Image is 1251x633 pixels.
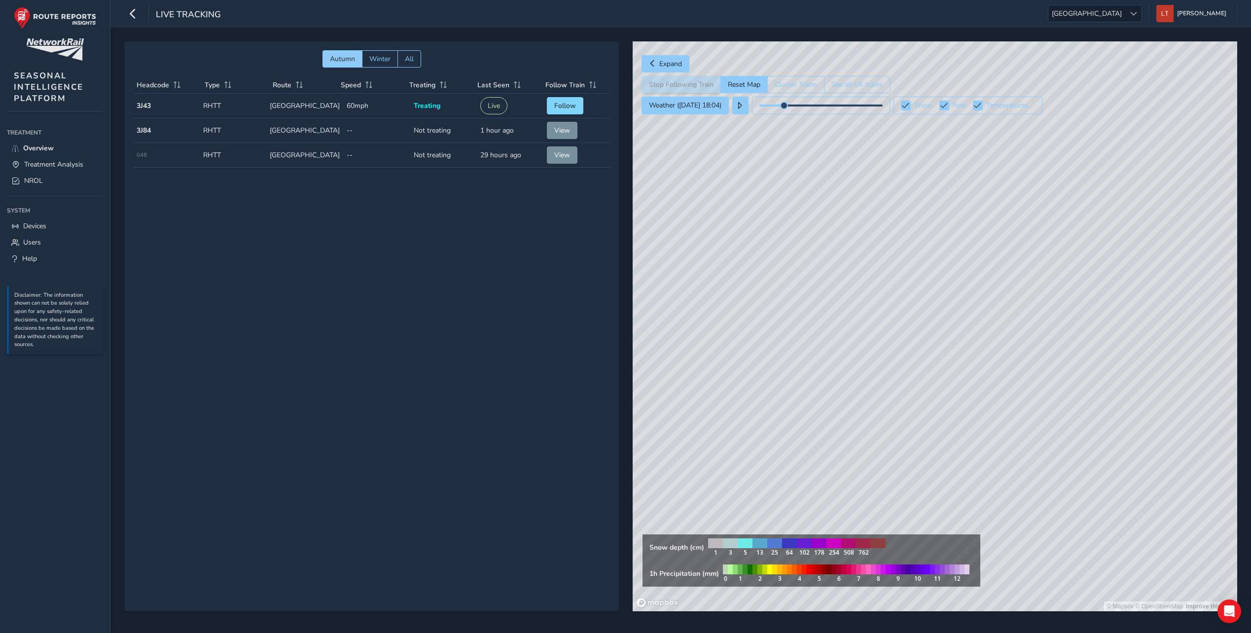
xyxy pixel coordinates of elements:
a: Users [7,234,103,250]
a: Devices [7,218,103,234]
a: Overview [7,140,103,156]
td: [GEOGRAPHIC_DATA] [266,94,343,118]
span: Follow Train [545,80,585,90]
span: Help [22,254,37,263]
button: Follow [547,97,583,114]
button: View [547,122,577,139]
div: System [7,203,103,218]
img: customer logo [26,38,84,61]
span: 048 [137,151,147,159]
td: Not treating [410,143,477,168]
span: Expand [659,59,682,69]
img: snow legend [704,534,890,561]
button: Weather ([DATE] 18:04) [642,97,729,114]
button: Snow Rain Temperatures [894,97,1042,114]
span: Route [273,80,291,90]
strong: 3J84 [137,126,151,135]
strong: 3J43 [137,101,151,110]
td: [GEOGRAPHIC_DATA] [266,118,343,143]
td: RHTT [200,118,266,143]
td: -- [343,143,410,168]
strong: Snow depth (cm) [649,543,704,552]
strong: 1h Precipitation (mm) [649,569,719,578]
button: See all UK trains [824,76,890,93]
img: rain legend [719,561,973,587]
label: Temperatures [986,102,1028,109]
button: Cluster Trains [767,76,824,93]
td: RHTT [200,143,266,168]
label: Rain [953,102,966,109]
td: Not treating [410,118,477,143]
img: rr logo [14,7,96,29]
button: Autumn [322,50,362,68]
span: All [405,54,414,64]
span: NROL [24,176,43,185]
button: View [547,146,577,164]
span: Follow [554,101,576,110]
span: [GEOGRAPHIC_DATA] [1048,5,1125,22]
span: View [554,150,570,160]
button: Winter [362,50,397,68]
span: [PERSON_NAME] [1177,5,1226,22]
img: diamond-layout [1156,5,1174,22]
span: Treatment Analysis [24,160,83,169]
span: Live Tracking [156,8,221,22]
div: Treatment [7,125,103,140]
td: RHTT [200,94,266,118]
span: Last Seen [477,80,509,90]
span: View [554,126,570,135]
td: 1 hour ago [477,118,543,143]
button: All [397,50,421,68]
span: Devices [23,221,46,231]
span: Overview [23,143,54,153]
span: Headcode [137,80,169,90]
button: Expand [642,55,689,72]
button: Reset Map [720,76,767,93]
p: Disclaimer: The information shown can not be solely relied upon for any safety-related decisions,... [14,291,98,350]
td: 29 hours ago [477,143,543,168]
a: NROL [7,173,103,189]
td: -- [343,118,410,143]
span: Autumn [330,54,355,64]
span: Treating [414,101,440,110]
span: Users [23,238,41,247]
td: [GEOGRAPHIC_DATA] [266,143,343,168]
td: 60mph [343,94,410,118]
span: Type [205,80,220,90]
span: Speed [341,80,361,90]
span: Treating [409,80,435,90]
label: Snow [914,102,932,109]
button: Live [480,97,507,114]
button: [PERSON_NAME] [1156,5,1230,22]
a: Help [7,250,103,267]
span: SEASONAL INTELLIGENCE PLATFORM [14,70,83,104]
span: Winter [369,54,391,64]
a: Treatment Analysis [7,156,103,173]
div: Open Intercom Messenger [1217,599,1241,623]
